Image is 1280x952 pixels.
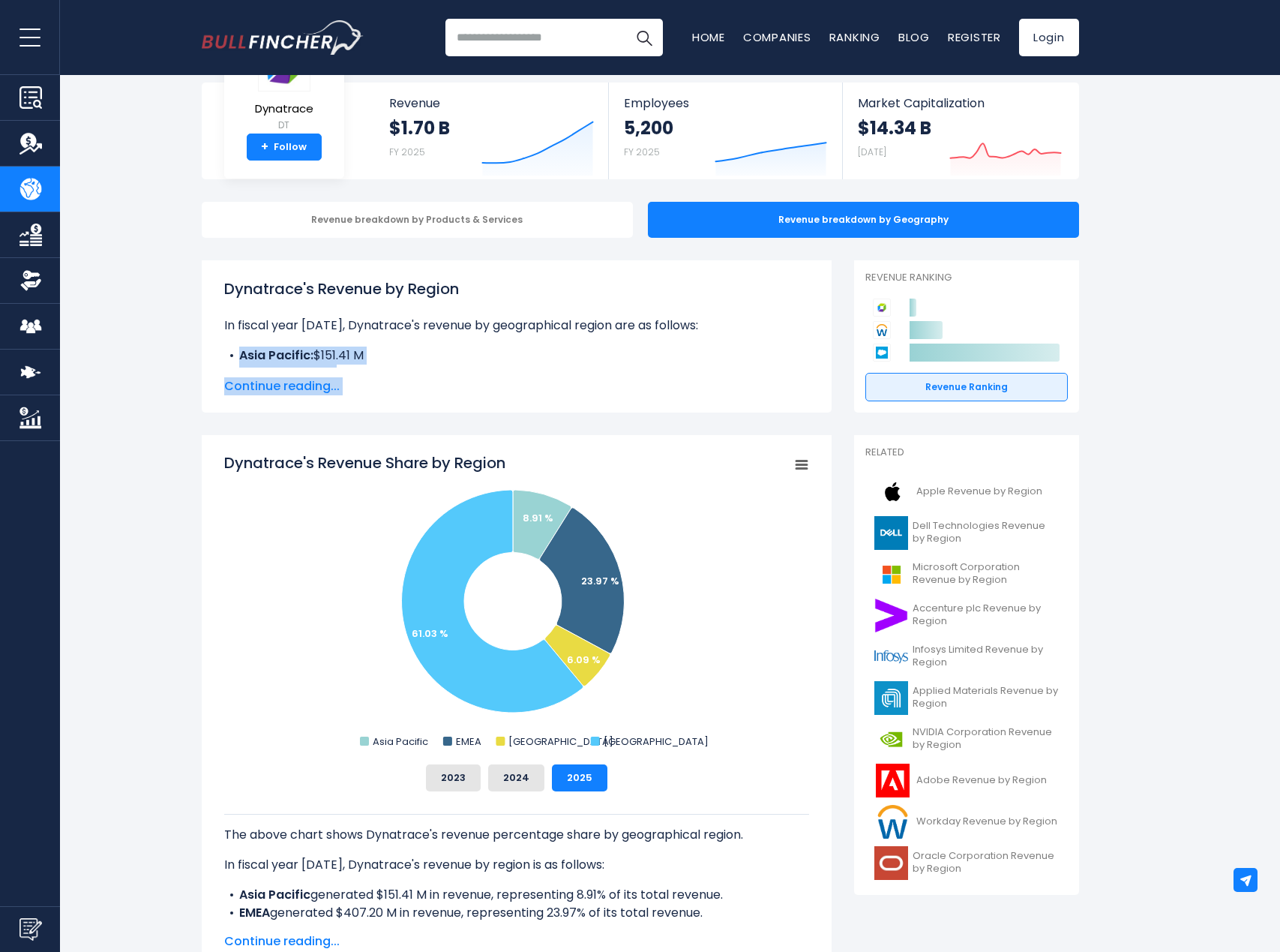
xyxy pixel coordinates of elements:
[224,856,809,874] p: In fiscal year [DATE], Dynatrace's revenue by region is as follows:
[865,719,1068,760] a: NVIDIA Corporation Revenue by Region
[865,760,1068,801] a: Adobe Revenue by Region
[239,347,313,364] b: Asia Pacific:
[948,29,1001,45] a: Register
[873,344,891,362] img: Salesforce competitors logo
[609,83,842,179] a: Employees 5,200 FY 2025
[255,119,313,132] small: DT
[224,347,809,365] li: $151.41 M
[874,599,908,632] img: ACN logo
[865,636,1068,677] a: Infosys Limited Revenue by Region
[913,685,1059,710] span: Applied Materials Revenue by Region
[255,103,313,116] span: Dynatrace
[865,801,1068,842] a: Workday Revenue by Region
[224,922,809,940] li: generated $103.41 M in revenue, representing 6.09% of its total revenue.
[865,595,1068,636] a: Accenture plc Revenue by Region
[624,96,827,110] span: Employees
[224,317,809,335] p: In fiscal year [DATE], Dynatrace's revenue by geographical region are as follows:
[202,202,633,238] div: Revenue breakdown by Products & Services
[873,299,891,317] img: Dynatrace competitors logo
[874,681,908,715] img: AMAT logo
[455,734,481,749] text: EMEA
[913,561,1059,587] span: Microsoft Corporation Revenue by Region
[389,96,594,110] span: Revenue
[224,886,809,904] li: generated $151.41 M in revenue, representing 8.91% of its total revenue.
[239,922,373,939] b: [GEOGRAPHIC_DATA]
[865,842,1068,884] a: Oracle Corporation Revenue by Region
[603,734,708,749] text: [GEOGRAPHIC_DATA]
[913,644,1059,669] span: Infosys Limited Revenue by Region
[581,574,619,588] text: 23.97 %
[508,734,613,749] text: [GEOGRAPHIC_DATA]
[858,146,886,158] small: [DATE]
[865,373,1068,401] a: Revenue Ranking
[916,774,1047,787] span: Adobe Revenue by Region
[829,29,880,45] a: Ranking
[865,446,1068,459] p: Related
[389,146,425,158] small: FY 2025
[202,20,363,55] a: Go to homepage
[261,140,268,154] strong: +
[373,734,428,749] text: Asia Pacific
[224,452,505,473] tspan: Dynatrace's Revenue Share by Region
[692,29,725,45] a: Home
[865,512,1068,554] a: Dell Technologies Revenue by Region
[874,722,908,756] img: NVDA logo
[224,826,809,844] p: The above chart shows Dynatrace's revenue percentage share by geographical region.
[874,475,912,509] img: AAPL logo
[624,116,673,140] strong: 5,200
[913,602,1059,628] span: Accenture plc Revenue by Region
[254,41,314,134] a: Dynatrace DT
[873,321,891,339] img: Workday competitors logo
[858,116,931,140] strong: $14.34 B
[202,20,364,55] img: Bullfincher logo
[1019,19,1079,56] a: Login
[239,365,273,382] b: EMEA:
[743,29,811,45] a: Companies
[523,511,553,525] text: 8.91 %
[239,886,310,903] b: Asia Pacific
[865,272,1068,284] p: Revenue Ranking
[916,815,1057,828] span: Workday Revenue by Region
[874,557,908,591] img: MSFT logo
[224,904,809,922] li: generated $407.20 M in revenue, representing 23.97% of its total revenue.
[913,850,1059,875] span: Oracle Corporation Revenue by Region
[874,805,912,839] img: WDAY logo
[224,365,809,383] li: $407.20 M
[488,764,544,791] button: 2024
[898,29,930,45] a: Blog
[224,452,809,752] svg: Dynatrace's Revenue Share by Region
[247,134,322,161] a: +Follow
[624,146,660,158] small: FY 2025
[843,83,1077,179] a: Market Capitalization $14.34 B [DATE]
[865,554,1068,595] a: Microsoft Corporation Revenue by Region
[648,202,1079,238] div: Revenue breakdown by Geography
[19,269,42,292] img: Ownership
[916,485,1042,498] span: Apple Revenue by Region
[224,278,809,300] h1: Dynatrace's Revenue by Region
[552,764,607,791] button: 2025
[412,626,448,641] text: 61.03 %
[874,764,912,797] img: ADBE logo
[239,904,270,921] b: EMEA
[874,640,908,674] img: INFY logo
[865,677,1068,719] a: Applied Materials Revenue by Region
[913,726,1059,752] span: NVIDIA Corporation Revenue by Region
[426,764,481,791] button: 2023
[874,516,908,550] img: DELL logo
[625,19,663,56] button: Search
[858,96,1062,110] span: Market Capitalization
[913,520,1059,545] span: Dell Technologies Revenue by Region
[224,932,809,950] span: Continue reading...
[389,116,450,140] strong: $1.70 B
[874,846,908,880] img: ORCL logo
[865,471,1068,512] a: Apple Revenue by Region
[567,653,601,667] text: 6.09 %
[374,83,609,179] a: Revenue $1.70 B FY 2025
[224,377,809,395] span: Continue reading...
